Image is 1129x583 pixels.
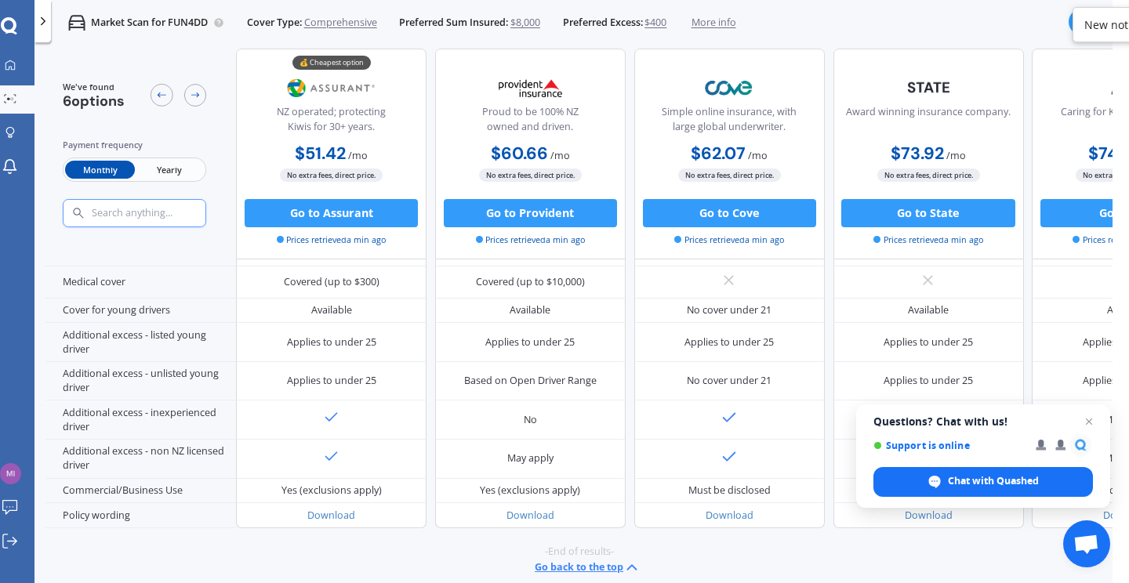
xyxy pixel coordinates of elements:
[348,148,368,161] span: / mo
[506,509,554,522] a: Download
[884,335,973,349] div: Applies to under 25
[311,303,352,317] div: Available
[524,413,537,427] div: No
[687,303,771,317] div: No cover under 21
[684,335,774,349] div: Applies to under 25
[706,509,753,522] a: Download
[287,335,376,349] div: Applies to under 25
[45,400,236,440] div: Additional excess - inexperienced driver
[277,233,387,245] span: Prices retrieved a min ago
[479,168,582,182] span: No extra fees, direct price.
[464,374,597,388] div: Based on Open Driver Range
[563,16,643,30] span: Preferred Excess:
[63,81,125,93] span: We've found
[491,142,548,164] b: $60.66
[45,503,236,528] div: Policy wording
[45,323,236,362] div: Additional excess - listed young driver
[480,483,580,498] div: Yes (exclusions apply)
[846,105,1011,140] div: Award winning insurance company.
[65,161,134,179] span: Monthly
[891,142,944,164] b: $73.92
[447,105,613,140] div: Proud to be 100% NZ owned and driven.
[399,16,508,30] span: Preferred Sum Insured:
[692,16,736,30] span: More info
[307,509,355,522] a: Download
[646,105,812,140] div: Simple online insurance, with large global underwriter.
[683,71,776,106] img: Cove.webp
[285,71,378,106] img: Assurant.png
[674,233,784,245] span: Prices retrieved a min ago
[45,299,236,324] div: Cover for young drivers
[135,161,204,179] span: Yearly
[63,92,125,110] span: 6 options
[280,168,383,182] span: No extra fees, direct price.
[510,16,540,30] span: $8,000
[91,16,208,30] p: Market Scan for FUN4DD
[507,451,554,465] div: May apply
[510,303,550,317] div: Available
[292,55,371,69] div: 💰 Cheapest option
[485,335,575,349] div: Applies to under 25
[281,483,382,498] div: Yes (exclusions apply)
[550,148,570,161] span: / mo
[643,199,816,227] button: Go to Cove
[45,362,236,401] div: Additional excess - unlisted young driver
[946,148,966,161] span: / mo
[1063,520,1110,567] div: Open chat
[873,440,1025,451] span: Support is online
[678,168,781,182] span: No extra fees, direct price.
[444,199,617,227] button: Go to Provident
[295,142,346,164] b: $51.42
[644,16,666,30] span: $400
[45,440,236,479] div: Additional excess - non NZ licensed driver
[90,206,234,219] input: Search anything...
[545,545,614,559] span: -End of results-
[948,474,1039,488] span: Chat with Quashed
[476,233,586,245] span: Prices retrieved a min ago
[247,16,302,30] span: Cover Type:
[63,138,207,152] div: Payment frequency
[884,374,973,388] div: Applies to under 25
[748,148,768,161] span: / mo
[873,415,1093,428] span: Questions? Chat with us!
[249,105,415,140] div: NZ operated; protecting Kiwis for 30+ years.
[841,199,1015,227] button: Go to State
[873,467,1093,497] div: Chat with Quashed
[882,71,975,103] img: State-text-1.webp
[284,275,379,289] div: Covered (up to $300)
[1080,412,1098,431] span: Close chat
[535,559,641,576] button: Go back to the top
[688,483,771,498] div: Must be disclosed
[68,14,85,31] img: car.f15378c7a67c060ca3f3.svg
[873,233,983,245] span: Prices retrieved a min ago
[45,479,236,504] div: Commercial/Business Use
[484,71,577,106] img: Provident.png
[245,199,418,227] button: Go to Assurant
[691,142,746,164] b: $62.07
[905,509,953,522] a: Download
[687,374,771,388] div: No cover under 21
[877,168,980,182] span: No extra fees, direct price.
[304,16,377,30] span: Comprehensive
[476,275,585,289] div: Covered (up to $10,000)
[45,266,236,298] div: Medical cover
[908,303,949,317] div: Available
[287,374,376,388] div: Applies to under 25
